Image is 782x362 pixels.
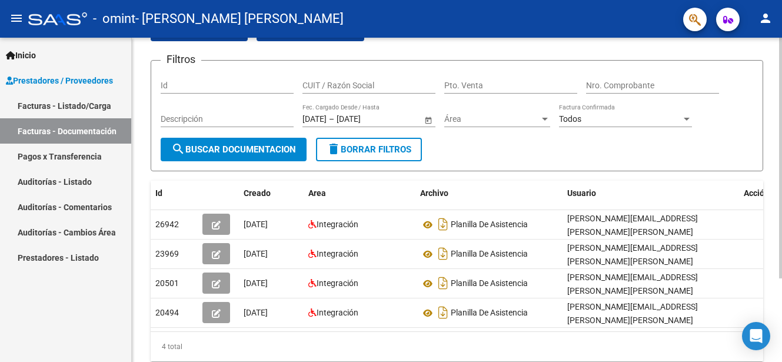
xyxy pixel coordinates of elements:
span: Creado [244,188,271,198]
mat-icon: person [758,11,773,25]
span: Inicio [6,49,36,62]
span: Todos [559,114,581,124]
button: Buscar Documentacion [161,138,307,161]
span: Integración [317,220,358,229]
button: Borrar Filtros [316,138,422,161]
span: Planilla De Asistencia [451,220,528,230]
span: 20501 [155,278,179,288]
input: Fecha inicio [302,114,327,124]
span: 23969 [155,249,179,258]
span: – [329,114,334,124]
span: - [PERSON_NAME] [PERSON_NAME] [135,6,344,32]
span: [PERSON_NAME][EMAIL_ADDRESS][PERSON_NAME][PERSON_NAME][DOMAIN_NAME] - [PERSON_NAME] [PERSON_NAME] [567,214,699,263]
span: [PERSON_NAME][EMAIL_ADDRESS][PERSON_NAME][PERSON_NAME][DOMAIN_NAME] - [PERSON_NAME] [PERSON_NAME] [567,273,699,322]
datatable-header-cell: Id [151,181,198,206]
span: Area [308,188,326,198]
span: Planilla De Asistencia [451,250,528,259]
span: Planilla De Asistencia [451,279,528,288]
div: Open Intercom Messenger [742,322,770,350]
input: Fecha fin [337,114,394,124]
span: Usuario [567,188,596,198]
datatable-header-cell: Creado [239,181,304,206]
span: Integración [317,249,358,258]
i: Descargar documento [435,244,451,263]
i: Descargar documento [435,274,451,293]
span: Integración [317,278,358,288]
mat-icon: search [171,142,185,156]
span: Área [444,114,540,124]
span: Borrar Filtros [327,144,411,155]
mat-icon: menu [9,11,24,25]
span: [PERSON_NAME][EMAIL_ADDRESS][PERSON_NAME][PERSON_NAME][DOMAIN_NAME] - [PERSON_NAME] [PERSON_NAME] [567,302,699,351]
span: [DATE] [244,308,268,317]
button: Open calendar [422,114,434,126]
i: Descargar documento [435,303,451,322]
datatable-header-cell: Usuario [563,181,739,206]
datatable-header-cell: Area [304,181,415,206]
span: Buscar Documentacion [171,144,296,155]
span: [DATE] [244,278,268,288]
span: [DATE] [244,220,268,229]
i: Descargar documento [435,215,451,234]
span: Prestadores / Proveedores [6,74,113,87]
span: 20494 [155,308,179,317]
span: Planilla De Asistencia [451,308,528,318]
span: Archivo [420,188,448,198]
span: 26942 [155,220,179,229]
h3: Filtros [161,51,201,68]
span: - omint [93,6,135,32]
span: [PERSON_NAME][EMAIL_ADDRESS][PERSON_NAME][PERSON_NAME][DOMAIN_NAME] - [PERSON_NAME] [PERSON_NAME] [567,243,699,293]
span: [DATE] [244,249,268,258]
datatable-header-cell: Archivo [415,181,563,206]
span: Id [155,188,162,198]
span: Integración [317,308,358,317]
div: 4 total [151,332,763,361]
span: Acción [744,188,769,198]
mat-icon: delete [327,142,341,156]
